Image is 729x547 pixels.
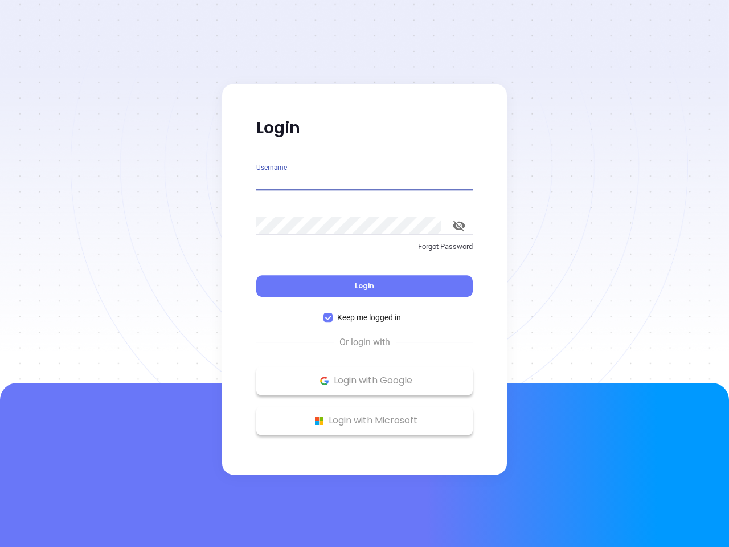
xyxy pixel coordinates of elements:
[256,241,473,252] p: Forgot Password
[445,212,473,239] button: toggle password visibility
[317,374,331,388] img: Google Logo
[334,336,396,349] span: Or login with
[256,164,287,171] label: Username
[355,281,374,291] span: Login
[333,311,406,324] span: Keep me logged in
[256,275,473,297] button: Login
[262,372,467,389] p: Login with Google
[262,412,467,429] p: Login with Microsoft
[256,241,473,262] a: Forgot Password
[256,406,473,435] button: Microsoft Logo Login with Microsoft
[256,366,473,395] button: Google Logo Login with Google
[256,118,473,138] p: Login
[312,414,326,428] img: Microsoft Logo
